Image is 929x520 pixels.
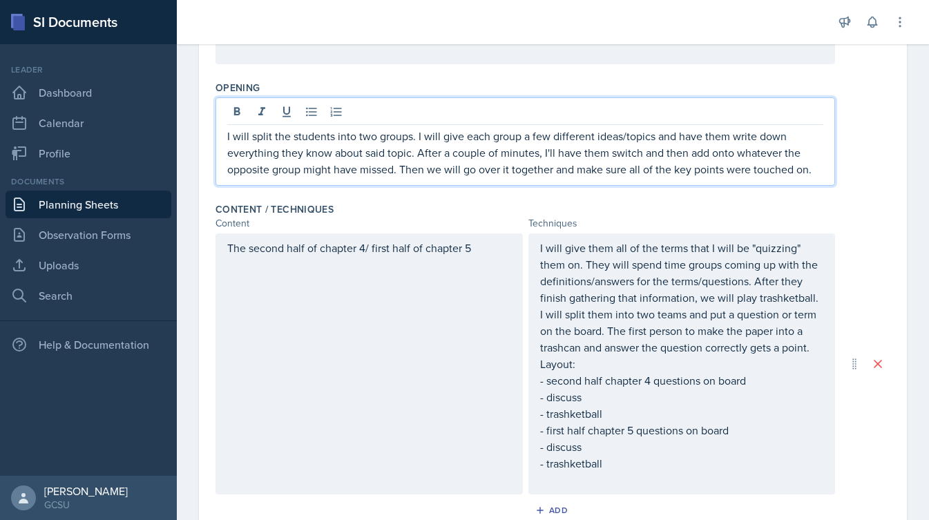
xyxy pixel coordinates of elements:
a: Observation Forms [6,221,171,249]
p: - trashketball [540,405,824,422]
p: I will split the students into two groups. I will give each group a few different ideas/topics an... [227,128,823,177]
div: Leader [6,64,171,76]
a: Calendar [6,109,171,137]
p: The second half of chapter 4/ first half of chapter 5 [227,240,511,256]
p: - second half chapter 4 questions on board [540,372,824,389]
label: Opening [216,81,260,95]
p: - discuss [540,389,824,405]
p: I will give them all of the terms that I will be "quizzing" them on. They will spend time groups ... [540,240,824,356]
p: Layout: [540,356,824,372]
a: Dashboard [6,79,171,106]
label: Content / Techniques [216,202,334,216]
a: Search [6,282,171,309]
div: Content [216,216,523,231]
a: Planning Sheets [6,191,171,218]
p: - first half chapter 5 questions on board [540,422,824,439]
a: Uploads [6,251,171,279]
div: GCSU [44,498,128,512]
div: [PERSON_NAME] [44,484,128,498]
div: Documents [6,175,171,188]
p: - discuss [540,439,824,455]
a: Profile [6,139,171,167]
div: Help & Documentation [6,331,171,358]
div: Techniques [528,216,836,231]
div: Add [538,505,568,516]
p: - trashketball [540,455,824,472]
